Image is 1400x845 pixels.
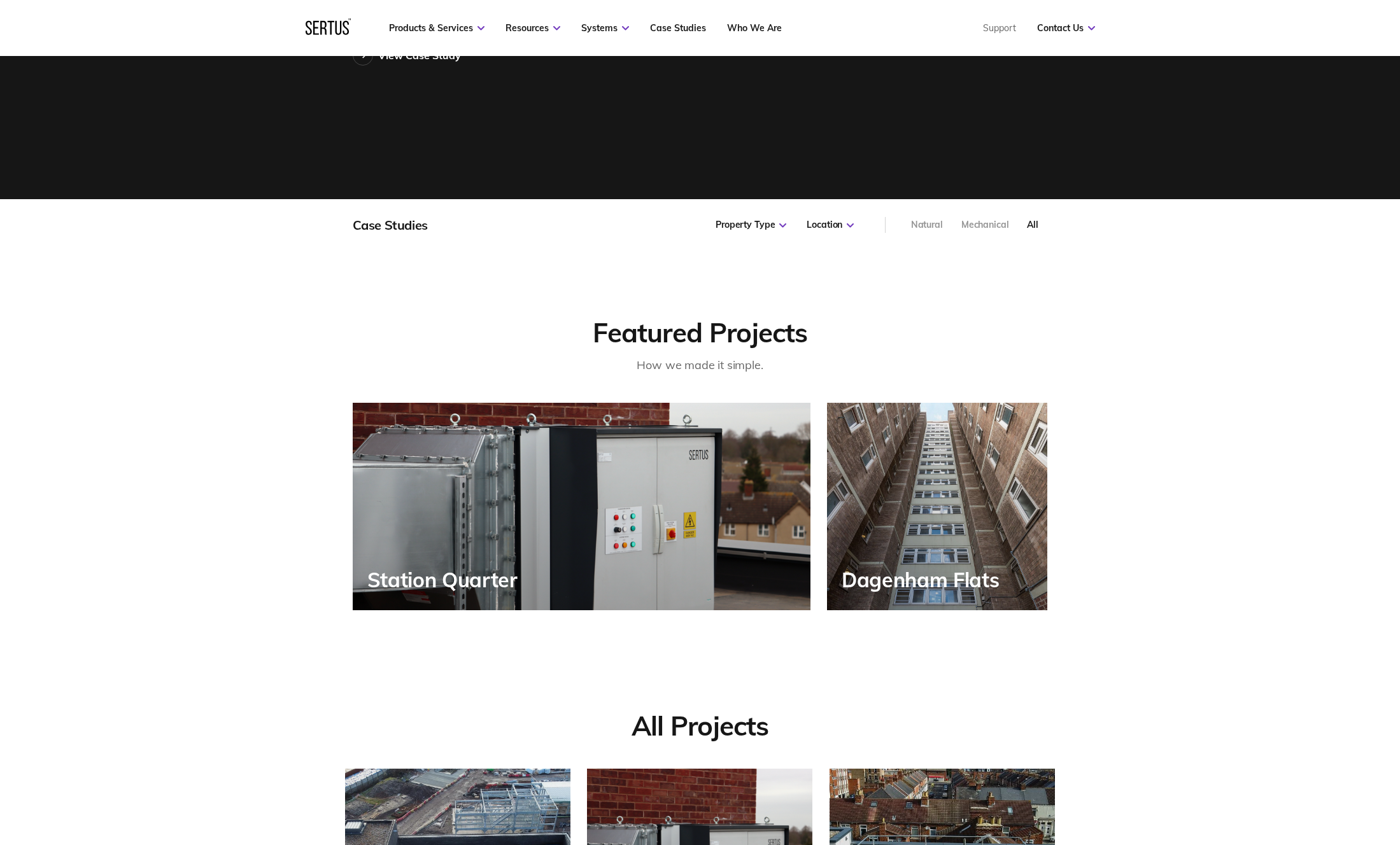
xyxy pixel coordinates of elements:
[353,316,1048,350] div: Featured Projects
[1037,22,1095,34] a: Contact Us
[827,403,1048,610] a: Dagenham Flats
[353,356,1048,375] div: How we made it simple.
[1336,784,1400,845] iframe: Chat Widget
[1027,219,1038,232] div: All
[367,568,524,591] div: Station Quarter
[727,22,782,34] a: Who We Are
[345,709,1055,743] div: All Projects
[650,22,706,34] a: Case Studies
[353,217,428,233] div: Case Studies
[911,219,943,232] div: Natural
[842,568,1006,591] div: Dagenham Flats
[389,22,484,34] a: Products & Services
[506,22,560,34] a: Resources
[353,403,810,610] a: Station Quarter
[807,219,854,232] div: Location
[983,22,1016,34] a: Support
[581,22,629,34] a: Systems
[961,219,1009,232] div: Mechanical
[716,219,786,232] div: Property Type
